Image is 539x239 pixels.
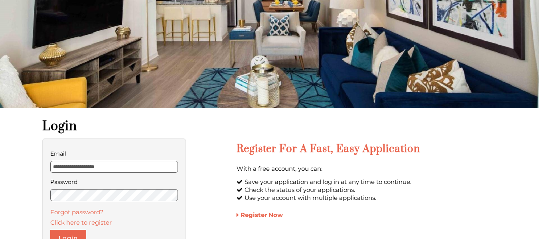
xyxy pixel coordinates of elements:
label: Password [50,177,178,187]
h2: Register for a Fast, Easy Application [237,142,497,156]
input: email [50,161,178,173]
a: Register Now [237,211,283,219]
label: Email [50,148,178,159]
li: Check the status of your applications. [237,186,497,194]
li: Save your application and log in at any time to continue. [237,178,497,186]
a: Click here to register [50,219,112,226]
a: Forgot password? [50,208,104,216]
input: password [50,189,178,201]
p: With a free account, you can: [237,164,497,174]
li: Use your account with multiple applications. [237,194,497,202]
h1: Login [42,118,497,134]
